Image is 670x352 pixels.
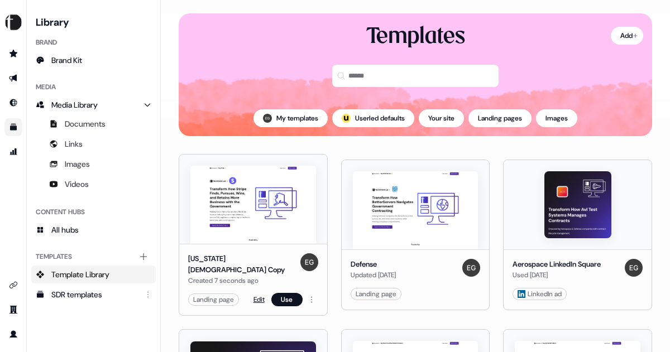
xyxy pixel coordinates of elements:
[462,259,480,277] img: Erica
[4,45,22,62] a: Go to prospects
[342,114,351,123] img: userled logo
[188,275,296,286] div: Created 7 seconds ago
[31,135,156,153] a: Links
[503,154,652,316] button: Aerospace LinkedIn SquareAerospace LinkedIn SquareUsed [DATE]Erica LinkedIn ad
[300,253,318,271] img: Erica
[419,109,464,127] button: Your site
[31,33,156,51] div: Brand
[31,175,156,193] a: Videos
[4,94,22,112] a: Go to Inbound
[31,51,156,69] a: Brand Kit
[51,289,138,300] div: SDR templates
[263,114,272,123] img: Erica
[4,301,22,319] a: Go to team
[31,286,156,303] a: SDR templates
[190,166,316,244] img: Alaska Native Copy
[51,55,82,66] span: Brand Kit
[271,293,303,306] button: Use
[31,266,156,283] a: Template Library
[65,118,106,129] span: Documents
[65,138,83,150] span: Links
[193,294,234,305] div: Landing page
[4,69,22,87] a: Go to outbound experience
[341,154,490,316] button: DefenseDefenseUpdated [DATE]EricaLanding page
[31,115,156,133] a: Documents
[4,118,22,136] a: Go to templates
[544,171,611,238] img: Aerospace LinkedIn Square
[625,259,643,277] img: Erica
[351,269,396,281] div: Updated [DATE]
[253,294,265,305] a: Edit
[351,259,396,270] div: Defense
[31,221,156,239] a: All hubs
[611,27,643,45] button: Add
[31,248,156,266] div: Templates
[513,259,601,270] div: Aerospace LinkedIn Square
[31,13,156,29] h3: Library
[353,171,478,249] img: Defense
[356,288,396,300] div: Landing page
[253,109,328,127] button: My templates
[536,109,577,127] button: Images
[31,78,156,96] div: Media
[51,224,79,235] span: All hubs
[65,158,90,170] span: Images
[4,276,22,294] a: Go to integrations
[31,155,156,173] a: Images
[51,269,109,280] span: Template Library
[4,325,22,343] a: Go to profile
[31,96,156,114] a: Media Library
[342,114,351,123] div: ;
[188,253,296,275] div: [US_STATE][DEMOGRAPHIC_DATA] Copy
[468,109,532,127] button: Landing pages
[65,179,89,190] span: Videos
[179,154,328,316] button: Alaska Native Copy[US_STATE][DEMOGRAPHIC_DATA] CopyCreated 7 seconds agoEricaLanding pageEditUse
[518,288,562,300] div: LinkedIn ad
[513,269,601,281] div: Used [DATE]
[51,99,98,110] span: Media Library
[4,143,22,161] a: Go to attribution
[31,203,156,221] div: Content Hubs
[366,22,465,51] div: Templates
[332,109,414,127] button: userled logo;Userled defaults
